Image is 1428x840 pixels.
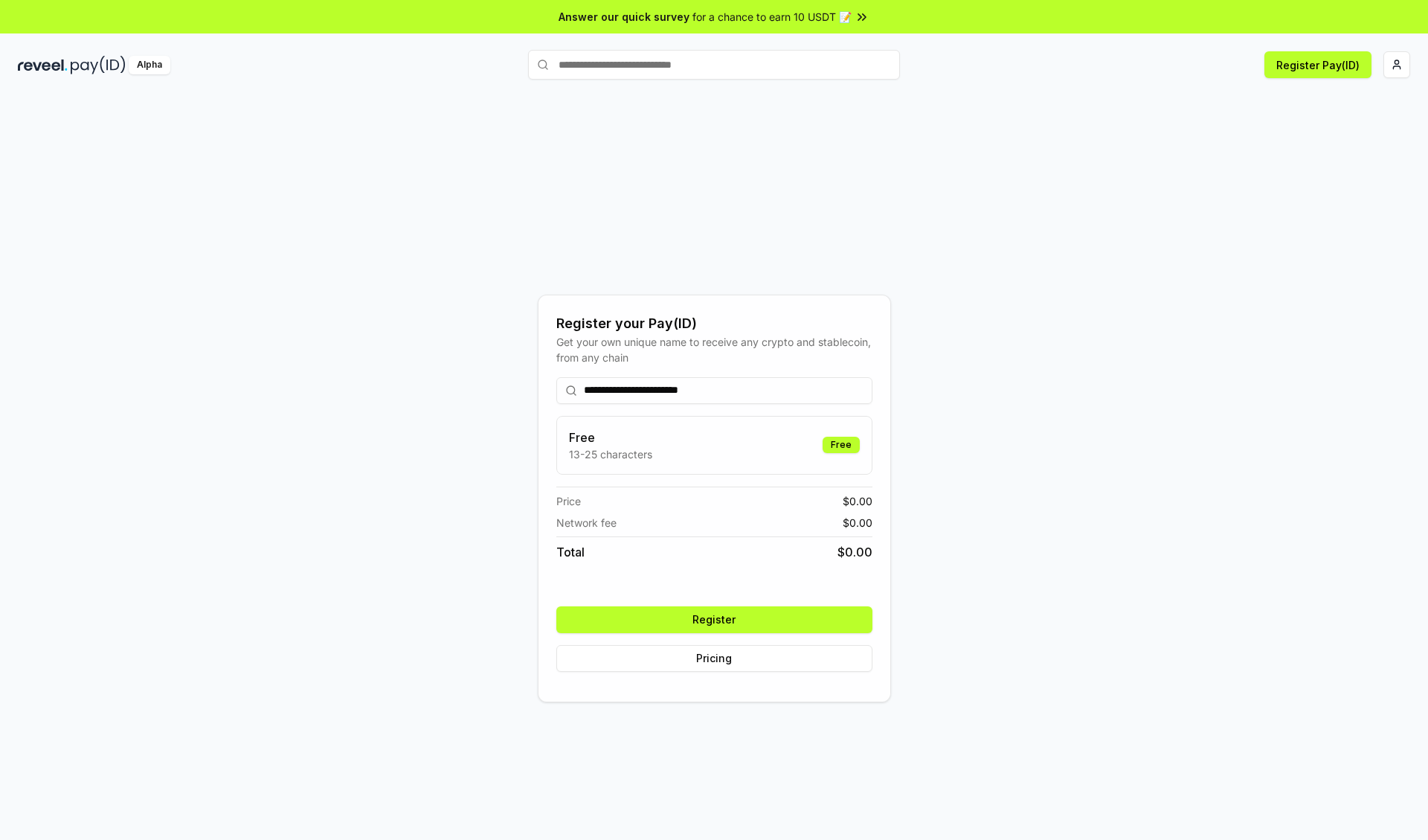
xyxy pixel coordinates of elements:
[823,437,860,453] div: Free
[569,446,652,462] p: 13-25 characters
[556,515,617,530] span: Network fee
[692,9,852,25] span: for a chance to earn 10 USDT 📝
[556,313,872,334] div: Register your Pay(ID)
[559,9,689,25] span: Answer our quick survey
[837,543,872,561] span: $ 0.00
[18,56,68,74] img: reveel_dark
[843,493,872,509] span: $ 0.00
[556,645,872,672] button: Pricing
[71,56,126,74] img: pay_id
[843,515,872,530] span: $ 0.00
[129,56,170,74] div: Alpha
[556,543,585,561] span: Total
[569,429,652,446] h3: Free
[556,493,581,509] span: Price
[1264,51,1371,78] button: Register Pay(ID)
[556,606,872,633] button: Register
[556,334,872,365] div: Get your own unique name to receive any crypto and stablecoin, from any chain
